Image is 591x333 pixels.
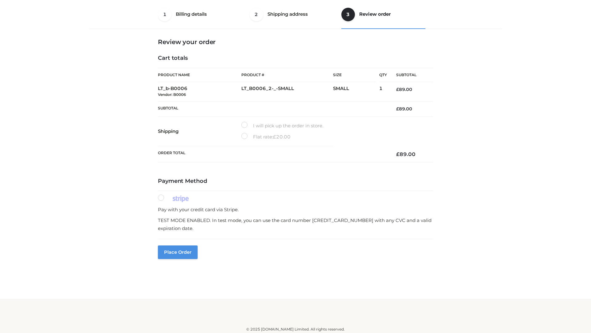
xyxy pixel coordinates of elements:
td: 1 [379,82,387,101]
bdi: 20.00 [273,134,291,140]
th: Order Total [158,146,387,162]
th: Subtotal [158,101,387,116]
span: £ [396,151,400,157]
h4: Payment Method [158,178,433,185]
h3: Review your order [158,38,433,46]
label: Flat rate: [241,133,291,141]
td: LT_B0006_2-_-SMALL [241,82,333,101]
button: Place order [158,245,198,259]
th: Shipping [158,117,241,146]
th: Product # [241,68,333,82]
td: LT_b-B0006 [158,82,241,101]
label: I will pick up the order in store. [241,122,323,130]
span: £ [396,87,399,92]
span: £ [396,106,399,112]
h4: Cart totals [158,55,433,62]
th: Size [333,68,376,82]
bdi: 89.00 [396,87,412,92]
div: © 2025 [DOMAIN_NAME] Limited. All rights reserved. [91,326,500,332]
small: Vendor: B0006 [158,92,186,97]
bdi: 89.00 [396,151,416,157]
th: Subtotal [387,68,433,82]
td: SMALL [333,82,379,101]
p: Pay with your credit card via Stripe. [158,206,433,214]
th: Qty [379,68,387,82]
bdi: 89.00 [396,106,412,112]
p: TEST MODE ENABLED. In test mode, you can use the card number [CREDIT_CARD_NUMBER] with any CVC an... [158,216,433,232]
span: £ [273,134,276,140]
th: Product Name [158,68,241,82]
